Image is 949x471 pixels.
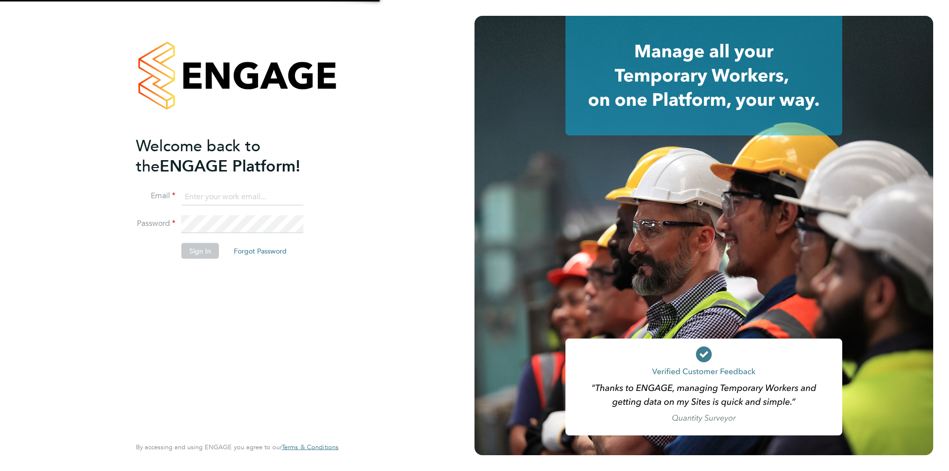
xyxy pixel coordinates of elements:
label: Email [136,191,175,201]
span: Welcome back to the [136,136,260,175]
label: Password [136,218,175,229]
a: Terms & Conditions [282,443,339,451]
button: Forgot Password [226,243,295,259]
input: Enter your work email... [181,188,303,206]
h2: ENGAGE Platform! [136,135,329,176]
button: Sign In [181,243,219,259]
span: By accessing and using ENGAGE you agree to our [136,443,339,451]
